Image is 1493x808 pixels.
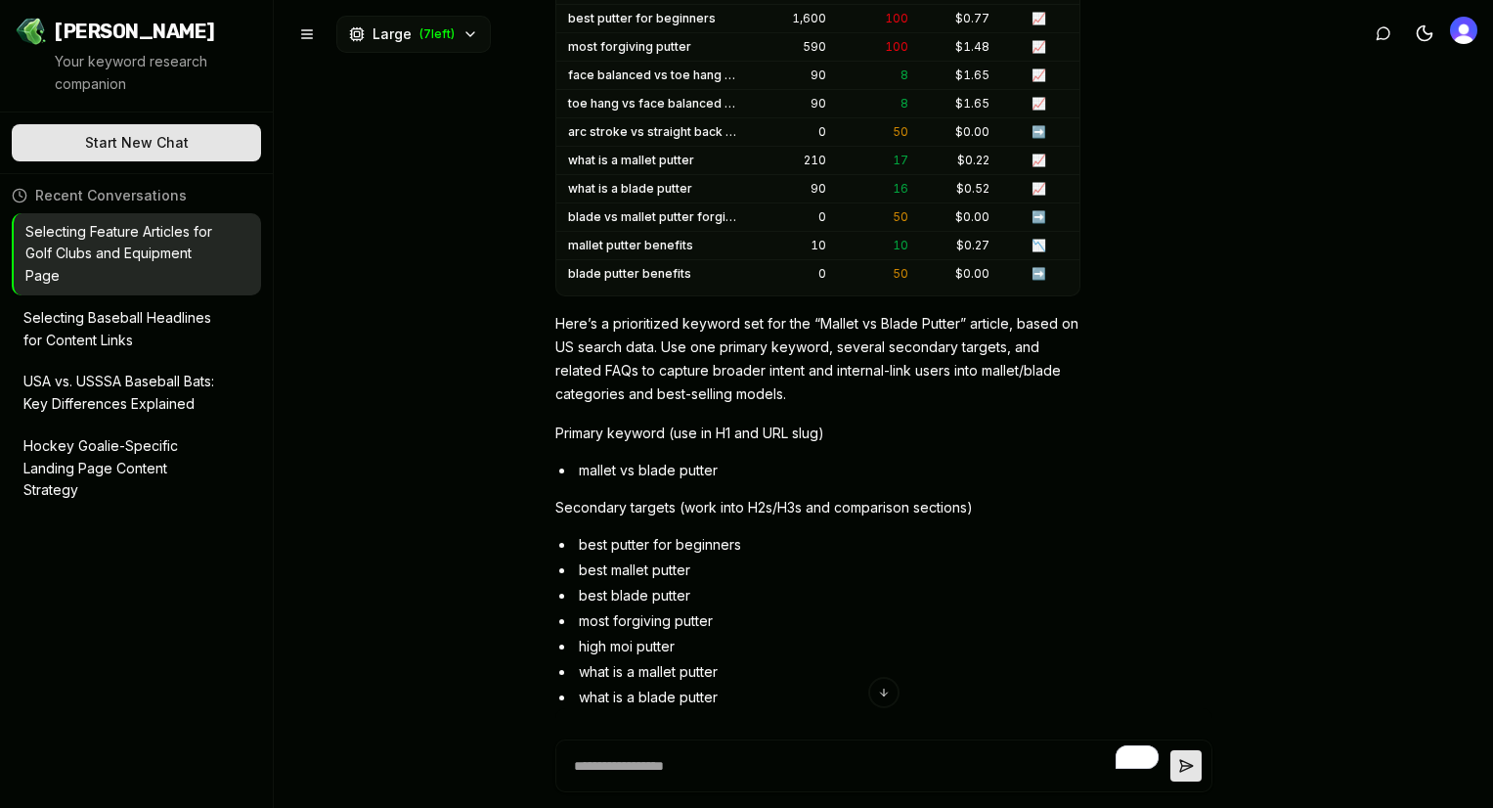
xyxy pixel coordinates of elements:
td: 10 [752,231,834,259]
li: best mallet putter [575,561,1081,580]
td: 210 [752,146,834,174]
span: 50 [893,124,908,139]
span: ➡️ [1032,209,1046,224]
p: Primary keyword (use in H1 and URL slug) [555,422,1081,445]
td: face balanced vs toe hang putter [556,61,753,89]
span: 📈 [1032,67,1046,82]
td: $ 0.22 [916,146,998,174]
span: 📈 [1032,11,1046,25]
td: most forgiving putter [556,32,753,61]
td: 90 [752,89,834,117]
td: 0 [752,259,834,288]
span: 17 [893,153,908,167]
span: Start New Chat [85,133,189,153]
span: 📈 [1032,153,1046,167]
span: 📉 [1032,238,1046,252]
p: Your keyword research companion [55,51,257,96]
span: 16 [893,181,908,196]
span: [PERSON_NAME] [55,18,215,45]
td: blade putter benefits [556,259,753,288]
li: high moi putter [575,637,1081,656]
td: $ 0.27 [916,231,998,259]
button: Selecting Feature Articles for Golf Clubs and Equipment Page [14,213,261,295]
td: $ 1.65 [916,89,998,117]
td: $ 1.48 [916,32,998,61]
td: best putter for beginners [556,4,753,32]
td: 590 [752,32,834,61]
td: what is a mallet putter [556,146,753,174]
p: Selecting Feature Articles for Golf Clubs and Equipment Page [25,221,222,288]
li: what is a mallet putter [575,662,1081,682]
img: Lauren Sauser [1450,17,1477,44]
span: ➡️ [1032,124,1046,139]
td: 90 [752,61,834,89]
button: Large(7left) [336,16,491,53]
td: toe hang vs face balanced putter [556,89,753,117]
span: 📈 [1032,181,1046,196]
textarea: To enrich screen reader interactions, please activate Accessibility in Grammarly extension settings [566,741,1170,791]
td: $ 1.65 [916,61,998,89]
button: USA vs. USSSA Baseball Bats: Key Differences Explained [12,363,261,424]
td: 1,600 [752,4,834,32]
button: Hockey Goalie-Specific Landing Page Content Strategy [12,427,261,510]
span: Recent Conversations [35,186,187,205]
li: most forgiving putter [575,611,1081,631]
li: what is a blade putter [575,688,1081,707]
td: $ 0.00 [916,117,998,146]
span: 50 [893,209,908,224]
button: Start New Chat [12,124,261,161]
span: Large [373,24,412,44]
button: Open user button [1450,17,1477,44]
td: mallet putter benefits [556,231,753,259]
td: $ 0.77 [916,4,998,32]
li: best blade putter [575,586,1081,606]
span: 📈 [1032,96,1046,111]
span: 8 [900,67,908,82]
td: 0 [752,117,834,146]
span: 50 [893,266,908,281]
button: Selecting Baseball Headlines for Content Links [12,299,261,360]
span: ( 7 left) [419,26,455,42]
p: USA vs. USSSA Baseball Bats: Key Differences Explained [23,371,222,416]
td: 90 [752,174,834,202]
li: best putter for beginners [575,535,1081,555]
span: 📈 [1032,39,1046,54]
span: 10 [893,238,908,252]
span: 8 [900,96,908,111]
p: Selecting Baseball Headlines for Content Links [23,307,222,352]
td: blade vs mallet putter forgiveness [556,202,753,231]
td: what is a blade putter [556,174,753,202]
li: mallet vs blade putter [575,461,1081,480]
td: $ 0.00 [916,259,998,288]
p: Secondary targets (work into H2s/H3s and comparison sections) [555,496,1081,519]
td: 0 [752,202,834,231]
td: $ 0.00 [916,202,998,231]
td: arc stroke vs straight back straight through putter [556,117,753,146]
p: Hockey Goalie-Specific Landing Page Content Strategy [23,435,222,502]
img: Jello SEO Logo [16,16,47,47]
p: Here’s a prioritized keyword set for the “Mallet vs Blade Putter” article, based on US search dat... [555,312,1081,406]
span: ➡️ [1032,266,1046,281]
td: $ 0.52 [916,174,998,202]
span: 100 [885,39,908,54]
span: 100 [885,11,908,25]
